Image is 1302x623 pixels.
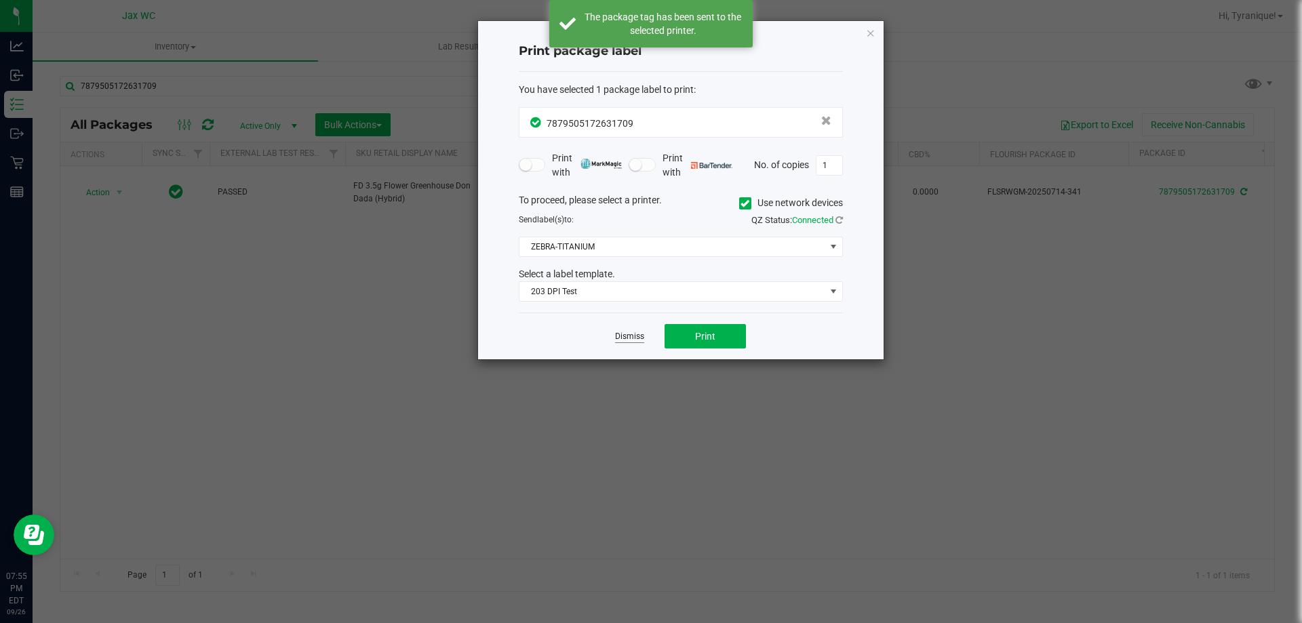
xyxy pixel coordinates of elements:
span: Connected [792,215,833,225]
span: label(s) [537,215,564,224]
span: In Sync [530,115,543,129]
button: Print [665,324,746,348]
span: No. of copies [754,159,809,169]
span: Send to: [519,215,574,224]
a: Dismiss [615,331,644,342]
div: The package tag has been sent to the selected printer. [583,10,743,37]
span: 203 DPI Test [519,282,825,301]
span: ZEBRA-TITANIUM [519,237,825,256]
span: 7879505172631709 [547,118,633,129]
div: To proceed, please select a printer. [509,193,853,214]
span: Print [695,331,715,342]
div: : [519,83,843,97]
span: Print with [552,151,622,180]
img: mark_magic_cybra.png [580,159,622,169]
label: Use network devices [739,196,843,210]
h4: Print package label [519,43,843,60]
img: bartender.png [691,162,732,169]
span: Print with [663,151,732,180]
span: You have selected 1 package label to print [519,84,694,95]
span: QZ Status: [751,215,843,225]
iframe: Resource center [14,515,54,555]
div: Select a label template. [509,267,853,281]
